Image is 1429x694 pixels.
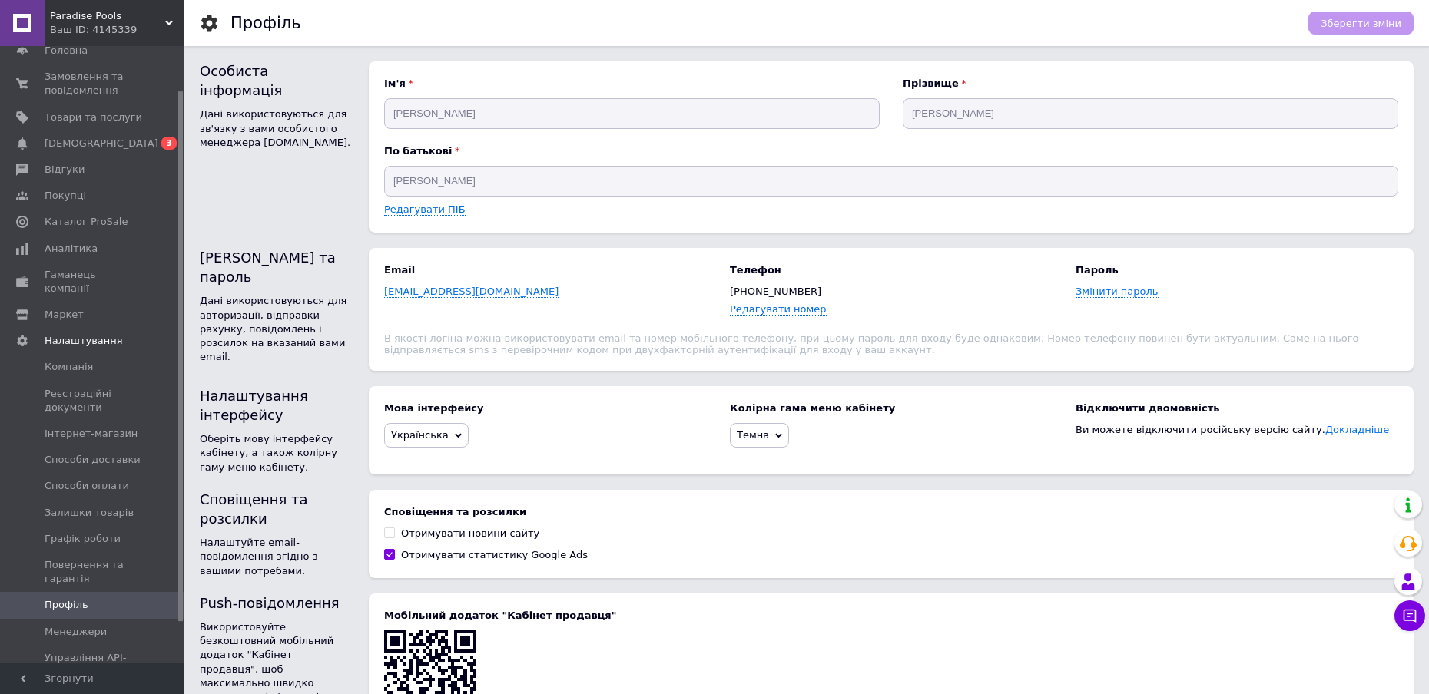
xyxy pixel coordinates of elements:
b: Мова інтерфейсу [384,402,707,415]
b: Пароль [1076,263,1398,277]
span: Інтернет-магазин [45,427,138,441]
button: Чат з покупцем [1394,600,1425,631]
a: Редагувати ПІБ [384,203,466,216]
b: Сповіщення та розсилки [384,505,1398,519]
span: Графік роботи [45,532,121,546]
span: Налаштування [45,334,123,348]
div: Отримувати новини сайту [401,527,539,540]
span: Paradise Pools [50,9,165,23]
span: Повернення та гарантія [45,558,142,586]
div: Оберіть мову інтерфейсу кабінету, а також колірну гаму меню кабінету. [200,432,353,474]
div: Отримувати статистику Google Ads [401,548,588,562]
h1: Профіль [230,14,301,32]
div: В якості логіна можна використовувати email та номер мобільного телефону, при цьому пароль для вх... [384,332,1398,355]
span: Ви можете відключити російську версію сайту. [1076,424,1389,435]
span: Маркет [45,308,84,322]
span: Відгуки [45,163,85,177]
span: Головна [45,44,88,58]
div: Налаштування інтерфейсу [200,386,353,425]
span: Темна [737,429,769,441]
div: Push-повідомлення [200,593,353,613]
div: Особиста інформація [200,61,353,100]
b: Телефон [730,263,1053,277]
div: Налаштуйте email-повідомлення згідно з вашими потребами. [200,536,353,578]
div: Дані використовуються для авторизації, відправки рахунку, повідомлень і розсилок на вказаний вами... [200,294,353,364]
div: Дані використовуються для зв'язку з вами особистого менеджера [DOMAIN_NAME]. [200,107,353,150]
b: Мобільний додаток "Кабінет продавця" [384,609,1398,623]
span: Компанія [45,360,93,374]
b: Прізвище [903,77,1398,91]
span: Способи оплати [45,479,129,493]
span: Способи доставки [45,453,141,467]
span: Відключити двомовність [1076,402,1219,414]
a: Редагувати номер [730,303,827,316]
span: Товари та послуги [45,111,142,124]
div: Ваш ID: 4145339 [50,23,184,37]
span: Гаманець компанії [45,268,142,296]
span: Каталог ProSale [45,215,128,229]
span: Залишки товарів [45,506,134,520]
span: [DEMOGRAPHIC_DATA] [45,137,158,150]
b: По батькові [384,144,1398,158]
span: Українська [391,429,449,441]
a: Докладніше [1325,424,1389,435]
span: Аналітика [45,242,98,256]
span: Змінити пароль [1076,286,1159,298]
span: Менеджери [45,625,107,639]
div: Сповіщення та розсилки [200,490,353,528]
span: Реєстраційні документи [45,387,142,415]
span: [EMAIL_ADDRESS][DOMAIN_NAME] [384,286,559,298]
div: [PERSON_NAME] та пароль [200,248,353,286]
span: Управління API-токенами [45,651,142,679]
b: Ім'я [384,77,880,91]
span: Замовлення та повідомлення [45,70,142,97]
span: Профіль [45,598,88,612]
b: Email [384,263,707,277]
b: Колірна гама меню кабінету [730,402,1053,415]
span: [PHONE_NUMBER] [730,286,821,297]
span: Покупці [45,189,86,203]
span: 3 [161,137,177,150]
